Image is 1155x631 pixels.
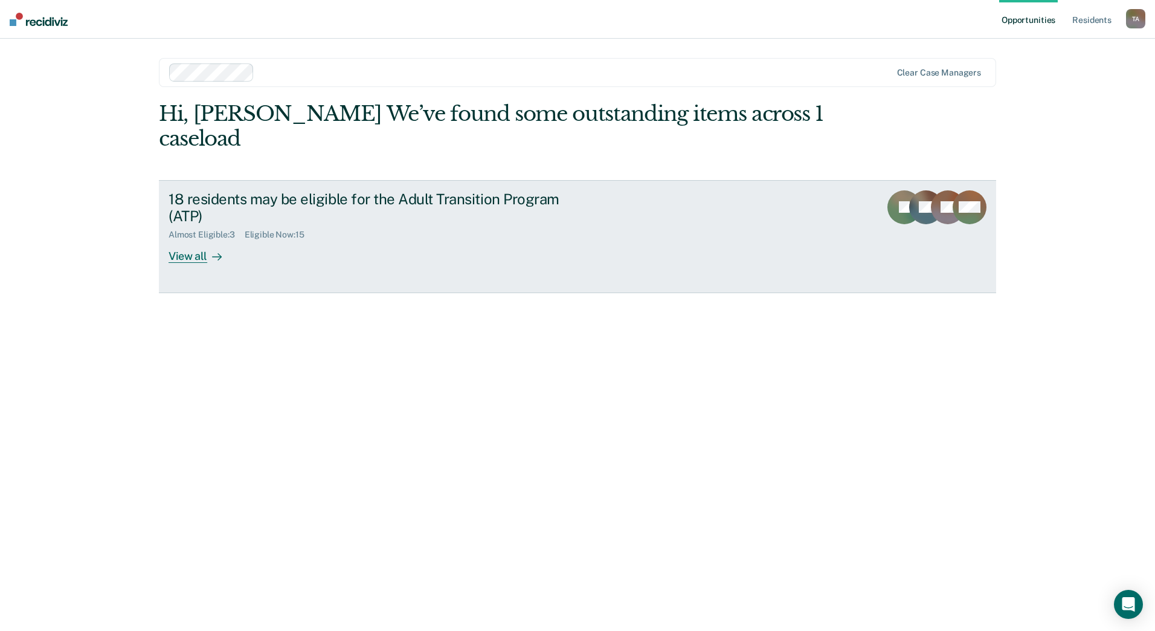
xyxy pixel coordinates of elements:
img: Recidiviz [10,13,68,26]
div: Clear case managers [897,68,981,78]
div: Open Intercom Messenger [1114,590,1143,619]
div: View all [169,240,236,264]
a: 18 residents may be eligible for the Adult Transition Program (ATP)Almost Eligible:3Eligible Now:... [159,180,996,293]
div: 18 residents may be eligible for the Adult Transition Program (ATP) [169,190,593,225]
button: TA [1126,9,1145,28]
div: Almost Eligible : 3 [169,230,245,240]
div: T A [1126,9,1145,28]
div: Hi, [PERSON_NAME] We’ve found some outstanding items across 1 caseload [159,102,829,151]
div: Eligible Now : 15 [245,230,314,240]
